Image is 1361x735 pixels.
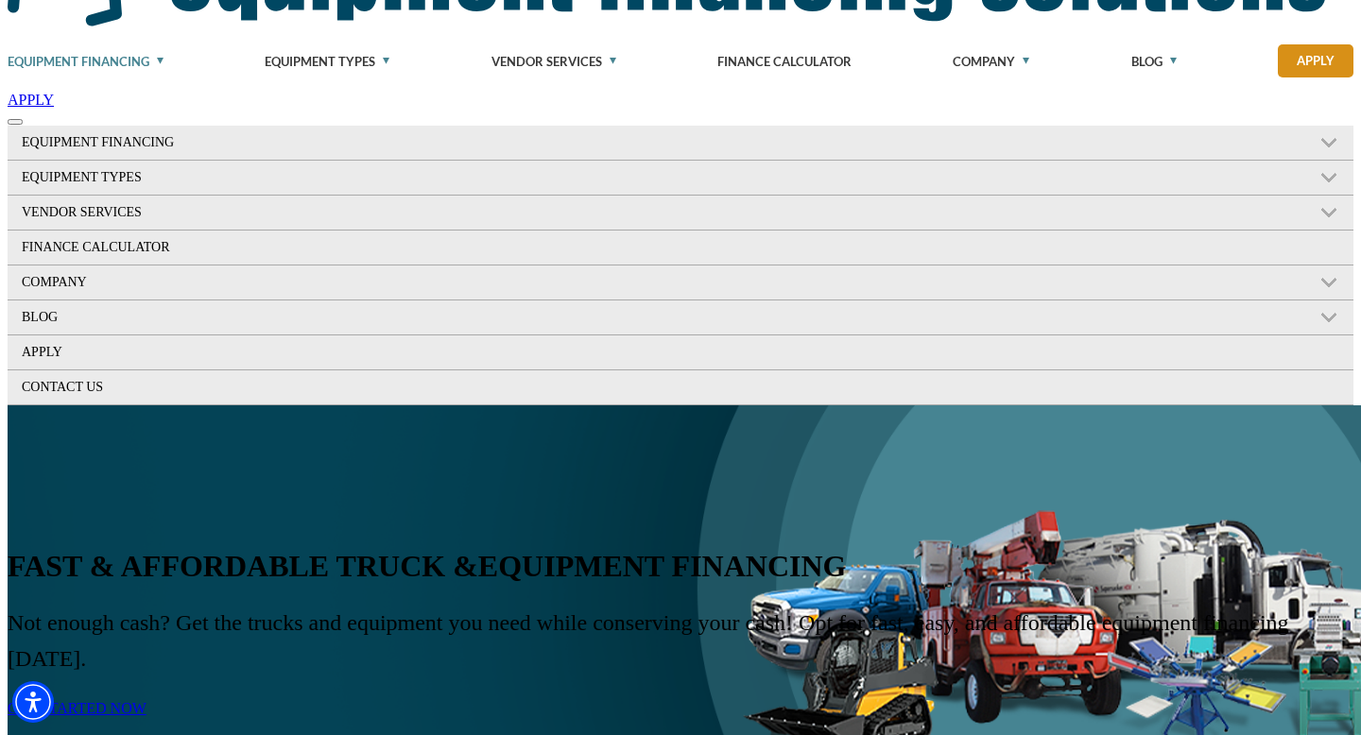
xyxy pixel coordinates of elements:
a: Blog [8,300,1165,334]
a: Blog [1131,34,1177,89]
a: Company [953,34,1029,89]
a: Apply [8,335,1353,369]
a: Apply [1278,44,1353,77]
a: Equipment Types [265,34,389,89]
a: Company [8,265,1165,299]
h1: FAST & AFFORDABLE TRUCK & [8,549,1353,584]
span: Not enough cash? Get the trucks and equipment you need while conserving your cash! Opt for fast, ... [8,605,1353,676]
button: Toggle navigation [8,119,23,125]
a: CONTACT US [8,370,1353,404]
div: Accessibility Menu [12,681,54,723]
a: Finance Calculator [717,34,852,89]
a: Vendor Services [8,196,1165,230]
span: EQUIPMENT FINANCING [478,549,847,583]
a: Vendor Services [491,34,616,89]
a: Finance Calculator [8,231,1353,265]
a: GET STARTED NOW [8,700,146,716]
a: Equipment Financing [8,126,1165,160]
a: Equipment Financing [8,34,164,89]
a: Equipment Types [8,161,1165,195]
